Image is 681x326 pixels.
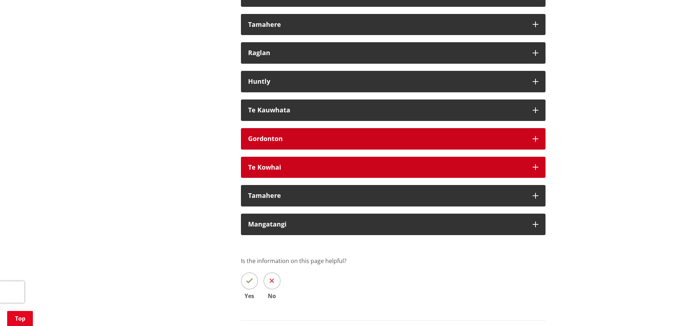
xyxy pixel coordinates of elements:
iframe: Messenger Launcher [648,296,674,322]
button: Te Kauwhata [241,99,546,121]
button: Tamahere [241,185,546,206]
div: Huntly [248,78,525,85]
button: Gordonton [241,128,546,150]
strong: Gordonton [248,134,283,143]
button: Te Kowhai [241,157,546,178]
p: Is the information on this page helpful? [241,257,546,265]
span: No [263,293,281,299]
div: Raglan [248,49,525,57]
div: Tamahere [248,192,525,199]
div: Tamahere [248,21,525,28]
span: Yes [241,293,258,299]
button: Raglan [241,42,546,64]
button: Mangatangi [241,214,546,235]
button: Huntly [241,71,546,92]
div: Te Kauwhata [248,107,525,114]
button: Tamahere [241,14,546,35]
strong: Te Kowhai [248,163,281,171]
div: Mangatangi [248,221,525,228]
a: Top [7,311,33,326]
